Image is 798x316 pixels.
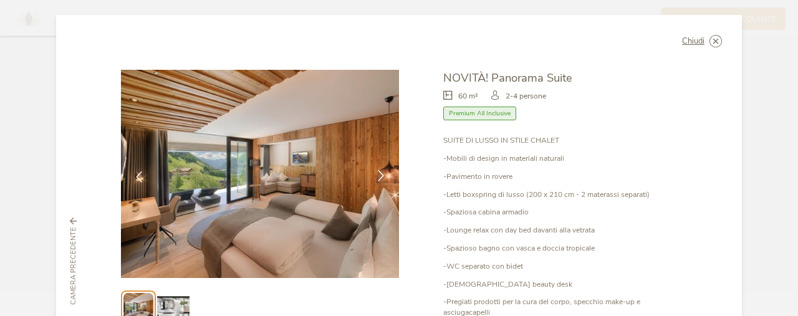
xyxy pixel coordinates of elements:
[443,189,677,200] p: -Letti boxspring di lusso (200 x 210 cm - 2 materassi separati)
[69,227,79,305] span: Camera precedente
[682,37,704,45] span: Chiudi
[443,207,677,218] p: -Spaziosa cabina armadio
[121,70,399,278] img: NOVITÀ! Panorama Suite
[443,261,677,272] p: -WC separato con bidet
[443,171,677,182] p: -Pavimento in rovere
[443,135,677,146] p: SUITE DI LUSSO IN STILE CHALET
[458,91,478,102] span: 60 m²
[443,225,677,236] p: -Lounge relax con day bed davanti alla vetrata
[443,70,572,85] span: NOVITÀ! Panorama Suite
[443,153,677,164] p: -Mobili di design in materiali naturali
[506,91,546,102] span: 2-4 persone
[443,243,677,254] p: -Spazioso bagno con vasca e doccia tropicale
[443,107,516,121] span: Premium All Inclusive
[443,279,677,290] p: -[DEMOGRAPHIC_DATA] beauty desk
